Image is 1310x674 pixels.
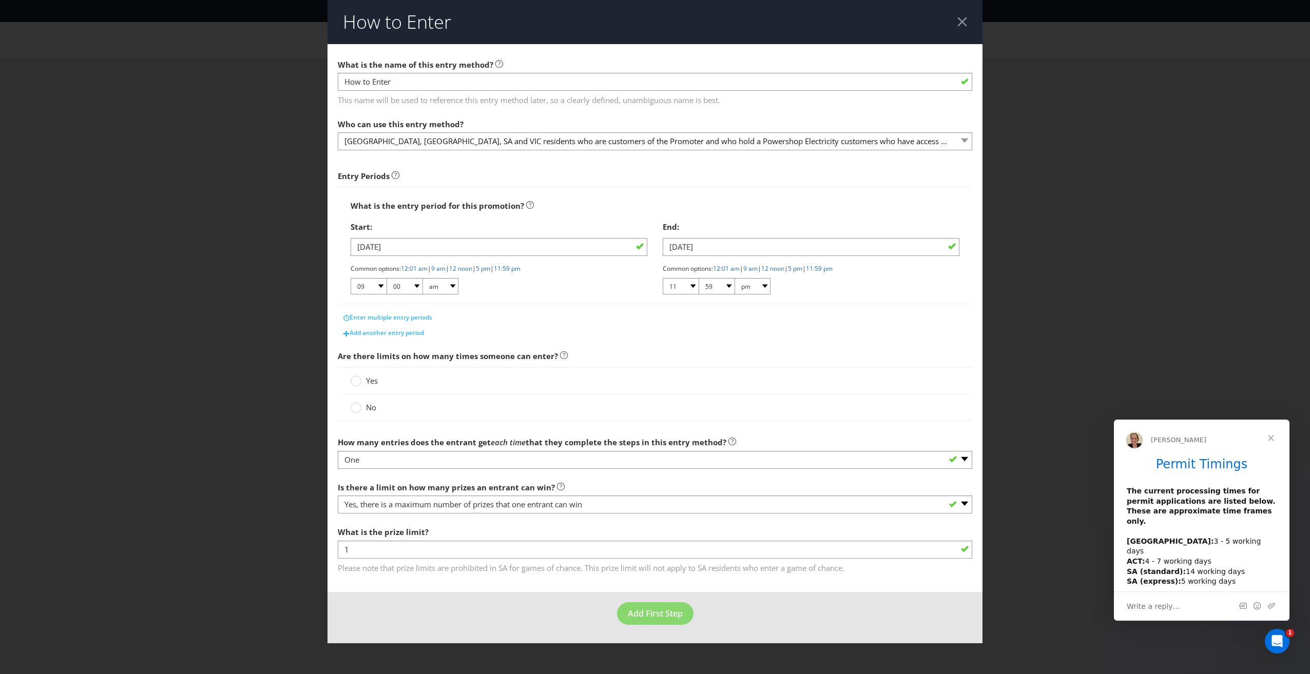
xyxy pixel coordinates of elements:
span: Who can use this entry method? [338,119,464,129]
span: Add First Step [628,608,683,619]
span: Yes [366,375,378,386]
span: Is there a limit on how many prizes an entrant can win? [338,482,555,492]
a: 11:59 pm [494,264,521,273]
span: | [472,264,476,273]
a: 12:01 am [713,264,740,273]
span: | [740,264,743,273]
a: 12:01 am [401,264,428,273]
span: 1 [1286,629,1294,637]
a: 12 noon [761,264,784,273]
span: | [490,264,494,273]
strong: Entry Periods [338,171,390,181]
a: 12 noon [449,264,472,273]
div: Start: [351,216,647,237]
a: 9 am [743,264,758,273]
span: Common options: [351,264,401,273]
span: that they complete the steps in this entry method? [526,437,726,447]
button: Add another entry period [338,325,430,341]
div: End: [663,216,959,237]
iframe: Intercom live chat message [1114,420,1289,621]
h2: How to Enter [343,12,451,32]
span: Enter multiple entry periods [350,313,432,322]
span: This name will be used to reference this entry method later, so a clearly defined, unambiguous na... [338,91,972,106]
span: | [446,264,449,273]
a: 9 am [431,264,446,273]
span: Are there limits on how many times someone can enter? [338,351,558,361]
button: Enter multiple entry periods [338,310,438,325]
a: 5 pm [476,264,490,273]
span: Common options: [663,264,713,273]
span: | [428,264,431,273]
button: Add First Step [617,602,693,625]
span: Please note that prize limits are prohibited in SA for games of chance. This prize limit will not... [338,559,972,574]
span: How many entries does the entrant get [338,437,491,447]
span: | [758,264,761,273]
input: DD/MM/YY [351,238,647,256]
span: | [784,264,788,273]
span: No [366,402,376,412]
span: Add another entry period [350,328,424,337]
span: What is the name of this entry method? [338,60,493,70]
em: each time [491,437,526,447]
input: DD/MM/YY [663,238,959,256]
a: 5 pm [788,264,802,273]
iframe: Intercom live chat [1265,629,1289,653]
span: What is the prize limit? [338,527,429,537]
span: | [802,264,806,273]
span: What is the entry period for this promotion? [351,201,524,211]
a: 11:59 pm [806,264,833,273]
